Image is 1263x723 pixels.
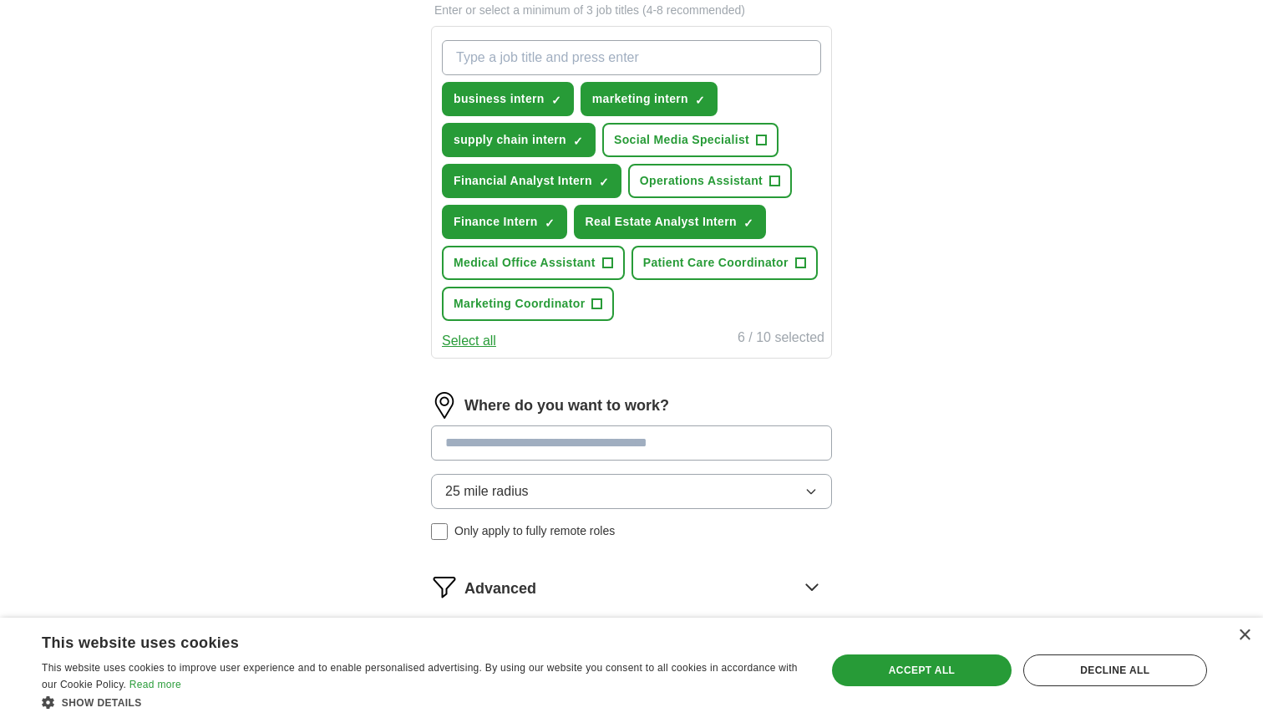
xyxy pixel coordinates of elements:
div: Show details [42,694,803,710]
span: ✓ [743,216,753,230]
button: Operations Assistant [628,164,792,198]
span: business intern [454,90,545,108]
button: Select all [442,331,496,351]
input: Type a job title and press enter [442,40,821,75]
span: Finance Intern [454,213,538,231]
img: filter [431,573,458,600]
span: ✓ [551,94,561,107]
span: marketing intern [592,90,688,108]
span: Marketing Coordinator [454,295,585,313]
div: Decline all [1023,654,1207,686]
button: Medical Office Assistant [442,246,625,280]
input: Only apply to fully remote roles [431,523,448,540]
span: Operations Assistant [640,172,763,190]
div: This website uses cookies [42,628,761,653]
label: Where do you want to work? [464,395,669,417]
span: Real Estate Analyst Intern [586,213,737,231]
button: Real Estate Analyst Intern✓ [574,205,766,239]
span: ✓ [695,94,705,107]
span: supply chain intern [454,131,566,149]
span: Advanced [464,578,536,600]
span: Social Media Specialist [614,131,749,149]
span: Financial Analyst Intern [454,172,592,190]
span: 25 mile radius [445,481,529,502]
button: Social Media Specialist [602,123,779,157]
span: ✓ [573,135,583,148]
span: Patient Care Coordinator [643,254,789,272]
span: This website uses cookies to improve user experience and to enable personalised advertising. By u... [42,662,798,690]
div: Accept all [832,654,1011,686]
div: 6 / 10 selected [738,328,824,351]
button: 25 mile radius [431,474,832,509]
div: Close [1238,629,1250,642]
span: ✓ [545,216,555,230]
span: ✓ [599,176,609,189]
span: Only apply to fully remote roles [454,522,615,540]
span: Medical Office Assistant [454,254,596,272]
button: Patient Care Coordinator [631,246,818,280]
a: Read more, opens a new window [129,679,181,690]
span: Show details [62,697,142,709]
button: supply chain intern✓ [442,123,596,157]
button: business intern✓ [442,82,574,116]
p: Enter or select a minimum of 3 job titles (4-8 recommended) [431,2,832,19]
button: marketing intern✓ [581,82,718,116]
img: location.png [431,392,458,419]
button: Finance Intern✓ [442,205,567,239]
button: Financial Analyst Intern✓ [442,164,621,198]
button: Marketing Coordinator [442,287,614,321]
